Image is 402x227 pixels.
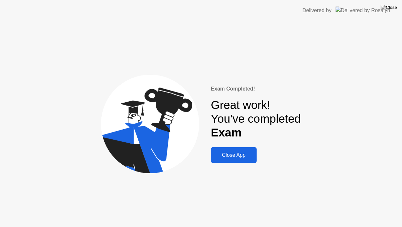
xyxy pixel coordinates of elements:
img: Close [381,5,397,10]
div: Close App [213,152,255,158]
div: Great work! You've completed [211,98,301,140]
b: Exam [211,126,242,139]
div: Exam Completed! [211,85,301,93]
button: Close App [211,147,257,163]
div: Delivered by [303,7,332,14]
img: Delivered by Rosalyn [336,7,390,14]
